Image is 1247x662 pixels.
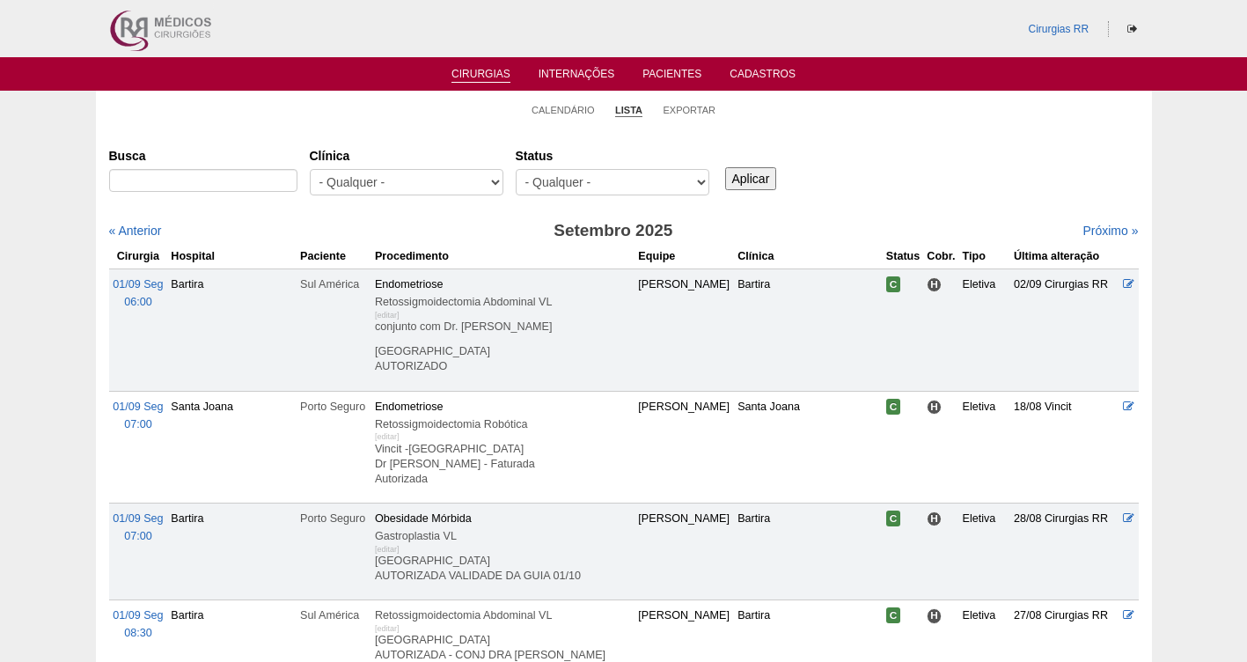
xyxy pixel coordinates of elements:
a: 01/09 Seg 07:00 [113,401,163,430]
a: Pacientes [642,68,701,85]
span: Hospital [927,277,942,292]
span: 01/09 Seg [113,512,163,525]
th: Tipo [959,244,1010,269]
a: 01/09 Seg 06:00 [113,278,163,308]
p: Vincit -[GEOGRAPHIC_DATA] Dr [PERSON_NAME] - Faturada Autorizada [375,442,631,487]
div: Porto Seguro [300,398,368,416]
div: Retossigmoidectomia Abdominal VL [375,293,631,311]
p: [GEOGRAPHIC_DATA] AUTORIZADA VALIDADE DA GUIA 01/10 [375,554,631,584]
div: Sul América [300,276,368,293]
td: Endometriose [371,268,635,391]
span: 01/09 Seg [113,401,163,413]
span: Hospital [927,400,942,415]
td: Endometriose [371,391,635,503]
a: Lista [615,104,642,117]
td: Bartira [167,268,297,391]
a: Calendário [532,104,595,116]
td: 28/08 Cirurgias RR [1010,503,1120,599]
a: Internações [539,68,615,85]
th: Status [883,244,924,269]
input: Digite os termos que você deseja procurar. [109,169,297,192]
a: 01/09 Seg 07:00 [113,512,163,542]
td: Bartira [734,268,883,391]
span: Hospital [927,511,942,526]
a: Cadastros [730,68,796,85]
td: Bartira [734,503,883,599]
a: Cirurgias [451,68,510,83]
span: 07:00 [124,530,152,542]
td: [PERSON_NAME] [635,268,734,391]
td: Santa Joana [167,391,297,503]
a: Cirurgias RR [1028,23,1089,35]
a: Editar [1123,609,1134,622]
h3: Setembro 2025 [356,218,870,244]
div: Porto Seguro [300,510,368,527]
td: Eletiva [959,268,1010,391]
div: Gastroplastia VL [375,527,631,545]
div: [editar] [375,541,400,558]
th: Procedimento [371,244,635,269]
th: Cirurgia [109,244,168,269]
th: Clínica [734,244,883,269]
span: 01/09 Seg [113,609,163,622]
span: Hospital [927,608,942,623]
span: 08:30 [124,627,152,639]
td: Eletiva [959,503,1010,599]
span: Confirmada [886,276,901,292]
span: 06:00 [124,296,152,308]
input: Aplicar [725,167,777,190]
a: Editar [1123,278,1134,291]
span: 07:00 [124,418,152,430]
p: [GEOGRAPHIC_DATA] AUTORIZADO [375,344,631,374]
td: Bartira [167,503,297,599]
td: Eletiva [959,391,1010,503]
a: Editar [1123,401,1134,413]
a: Próximo » [1082,224,1138,238]
td: 02/09 Cirurgias RR [1010,268,1120,391]
th: Última alteração [1010,244,1120,269]
div: [editar] [375,306,400,324]
td: Obesidade Mórbida [371,503,635,599]
th: Cobr. [923,244,958,269]
label: Clínica [310,147,503,165]
div: Retossigmoidectomia Robótica [375,416,631,433]
a: 01/09 Seg 08:30 [113,609,163,639]
i: Sair [1127,24,1137,34]
td: Santa Joana [734,391,883,503]
a: « Anterior [109,224,162,238]
a: Editar [1123,512,1134,525]
th: Equipe [635,244,734,269]
span: Confirmada [886,511,901,526]
label: Busca [109,147,297,165]
th: Hospital [167,244,297,269]
a: Exportar [663,104,715,116]
span: Confirmada [886,399,901,415]
span: 01/09 Seg [113,278,163,291]
label: Status [516,147,709,165]
span: Confirmada [886,607,901,623]
div: [editar] [375,620,400,637]
td: [PERSON_NAME] [635,503,734,599]
div: Sul América [300,607,368,624]
th: Paciente [297,244,371,269]
div: [editar] [375,428,400,445]
div: Retossigmoidectomia Abdominal VL [375,607,631,624]
td: [PERSON_NAME] [635,391,734,503]
td: 18/08 Vincit [1010,391,1120,503]
p: conjunto com Dr. [PERSON_NAME] [375,320,631,335]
